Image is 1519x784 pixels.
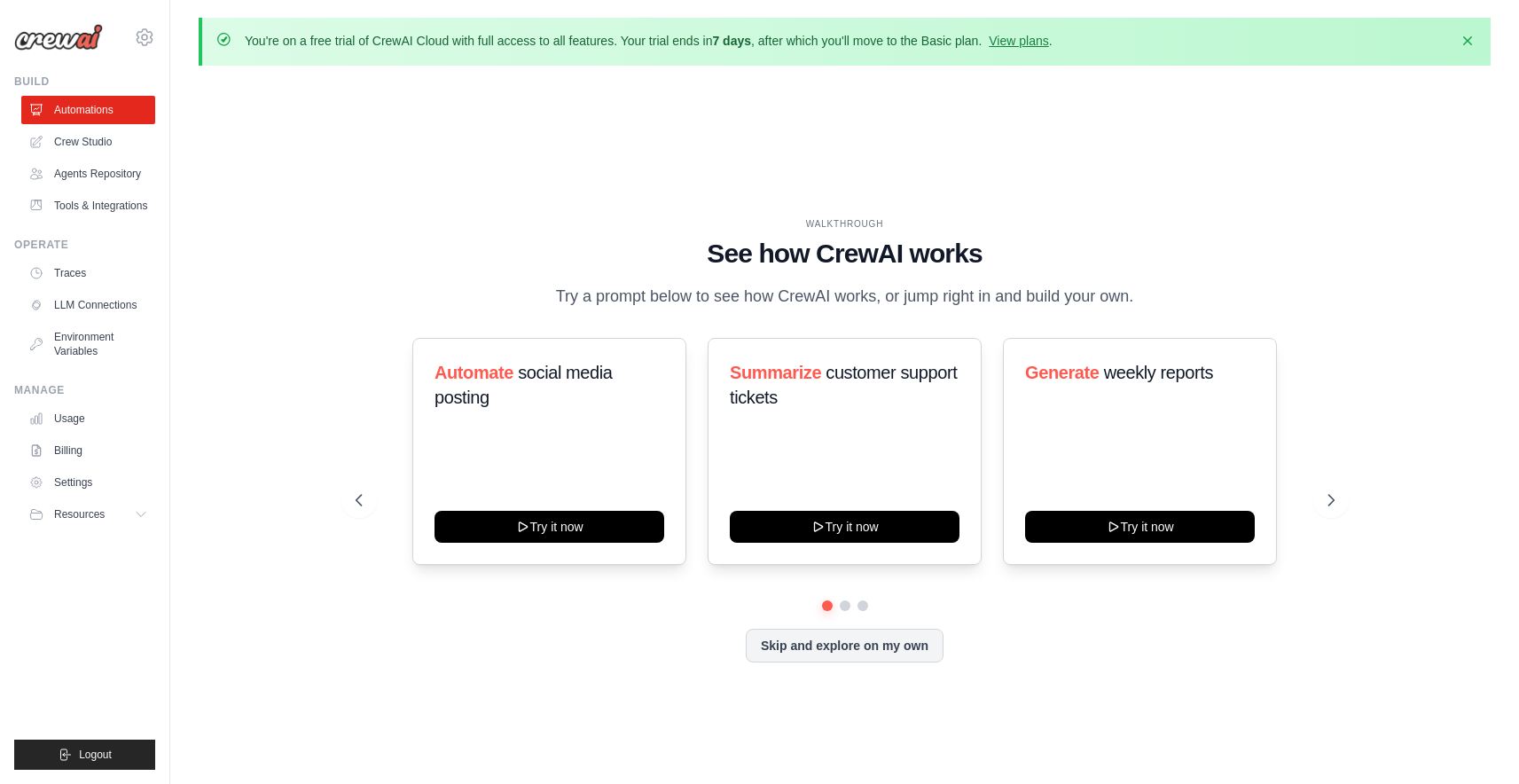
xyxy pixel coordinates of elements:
[14,24,103,51] img: Logo
[1025,363,1100,382] span: Generate
[356,238,1335,270] h1: See how CrewAI works
[435,511,664,543] button: Try it now
[21,323,155,365] a: Environment Variables
[14,740,155,770] button: Logout
[21,128,155,156] a: Crew Studio
[21,192,155,220] a: Tools & Integrations
[21,436,155,465] a: Billing
[356,217,1335,231] div: WALKTHROUGH
[435,363,513,382] span: Automate
[21,291,155,319] a: LLM Connections
[21,259,155,287] a: Traces
[79,748,112,762] span: Logout
[21,500,155,529] button: Resources
[1025,511,1255,543] button: Try it now
[1104,363,1213,382] span: weekly reports
[712,34,751,48] strong: 7 days
[14,383,155,397] div: Manage
[435,363,613,407] span: social media posting
[54,507,105,521] span: Resources
[14,74,155,89] div: Build
[746,629,944,662] button: Skip and explore on my own
[21,468,155,497] a: Settings
[14,238,155,252] div: Operate
[21,160,155,188] a: Agents Repository
[730,511,959,543] button: Try it now
[21,96,155,124] a: Automations
[730,363,957,407] span: customer support tickets
[245,32,1053,50] p: You're on a free trial of CrewAI Cloud with full access to all features. Your trial ends in , aft...
[989,34,1048,48] a: View plans
[730,363,821,382] span: Summarize
[21,404,155,433] a: Usage
[547,284,1143,310] p: Try a prompt below to see how CrewAI works, or jump right in and build your own.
